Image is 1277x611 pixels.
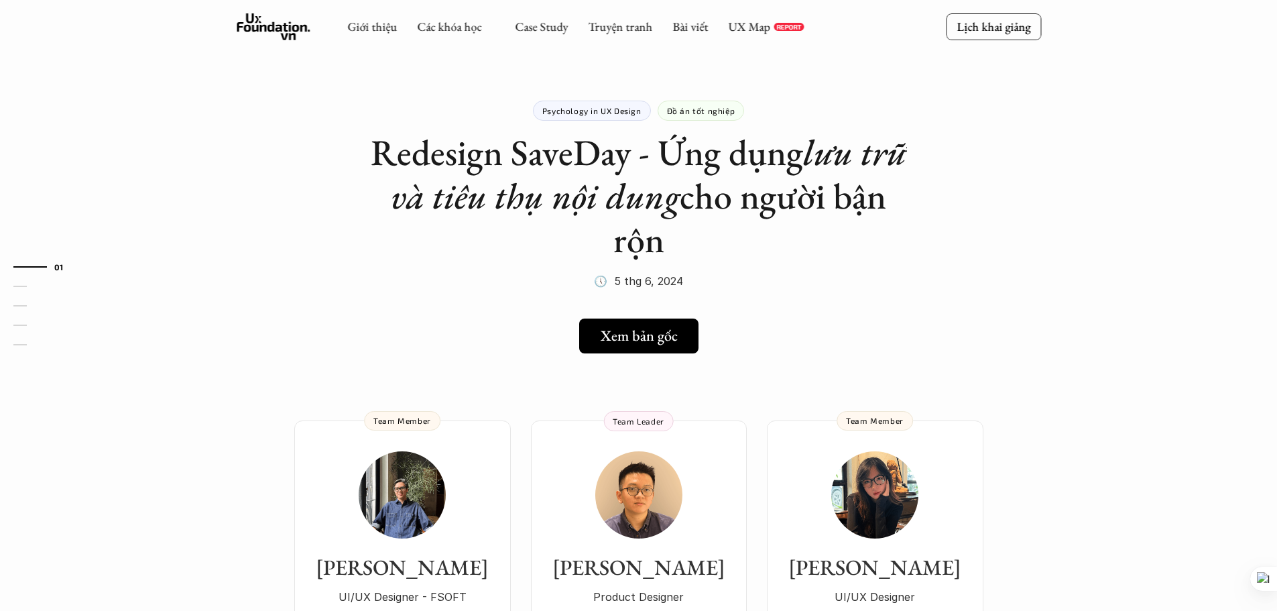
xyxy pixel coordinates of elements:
[672,19,708,34] a: Bài viết
[373,416,431,425] p: Team Member
[544,587,733,607] p: Product Designer
[601,327,678,345] h5: Xem bản gốc
[542,106,642,115] p: Psychology in UX Design
[728,19,770,34] a: UX Map
[54,262,64,271] strong: 01
[13,259,77,275] a: 01
[780,555,970,580] h3: [PERSON_NAME]
[308,555,497,580] h3: [PERSON_NAME]
[308,587,497,607] p: UI/UX Designer - FSOFT
[957,19,1030,34] p: Lịch khai giảng
[347,19,397,34] a: Giới thiệu
[667,106,735,115] p: Đồ án tốt nghiệp
[776,23,801,31] p: REPORT
[594,271,683,291] p: 🕔 5 thg 6, 2024
[417,19,481,34] a: Các khóa học
[544,555,733,580] h3: [PERSON_NAME]
[946,13,1041,40] a: Lịch khai giảng
[780,587,970,607] p: UI/UX Designer
[391,129,914,219] em: lưu trữ và tiêu thụ nội dung
[515,19,568,34] a: Case Study
[371,131,907,261] h1: Redesign SaveDay - Ứng dụng cho người bận rộn
[588,19,652,34] a: Truyện tranh
[579,319,698,353] a: Xem bản gốc
[846,416,904,425] p: Team Member
[613,416,664,426] p: Team Leader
